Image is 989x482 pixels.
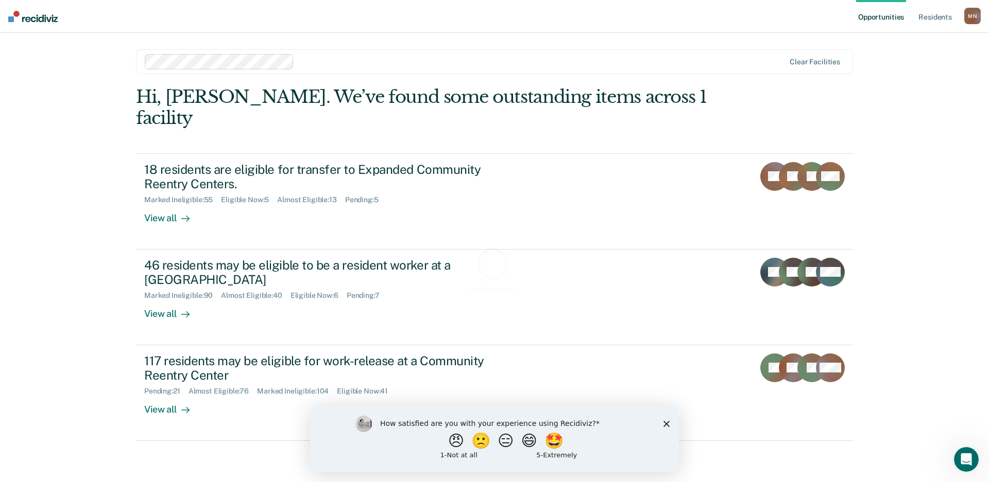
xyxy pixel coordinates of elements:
div: Eligible Now : 41 [337,387,396,396]
div: Marked Ineligible : 90 [144,291,221,300]
div: Pending : 21 [144,387,189,396]
div: View all [144,204,202,224]
iframe: Intercom live chat [954,447,979,472]
div: View all [144,300,202,320]
div: 18 residents are eligible for transfer to Expanded Community Reentry Centers. [144,162,506,192]
div: Clear facilities [790,58,840,66]
div: Eligible Now : 6 [291,291,347,300]
div: Pending : 7 [347,291,388,300]
div: Pending : 5 [345,195,387,204]
div: Marked Ineligible : 104 [257,387,337,396]
button: MN [964,8,981,24]
div: 117 residents may be eligible for work-release at a Community Reentry Center [144,353,506,383]
div: Almost Eligible : 40 [221,291,291,300]
a: 46 residents may be eligible to be a resident worker at a [GEOGRAPHIC_DATA]Marked Ineligible:90Al... [136,249,853,345]
div: Almost Eligible : 13 [277,195,345,204]
a: 117 residents may be eligible for work-release at a Community Reentry CenterPending:21Almost Elig... [136,345,853,441]
div: 46 residents may be eligible to be a resident worker at a [GEOGRAPHIC_DATA] [144,258,506,288]
img: Recidiviz [8,11,58,22]
div: Eligible Now : 5 [221,195,277,204]
a: 18 residents are eligible for transfer to Expanded Community Reentry Centers.Marked Ineligible:55... [136,153,853,249]
iframe: Survey by Kim from Recidiviz [310,405,679,472]
div: Hi, [PERSON_NAME]. We’ve found some outstanding items across 1 facility [136,86,710,129]
div: View all [144,396,202,416]
div: Marked Ineligible : 55 [144,195,221,204]
div: M N [964,8,981,24]
div: Almost Eligible : 76 [189,387,258,396]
